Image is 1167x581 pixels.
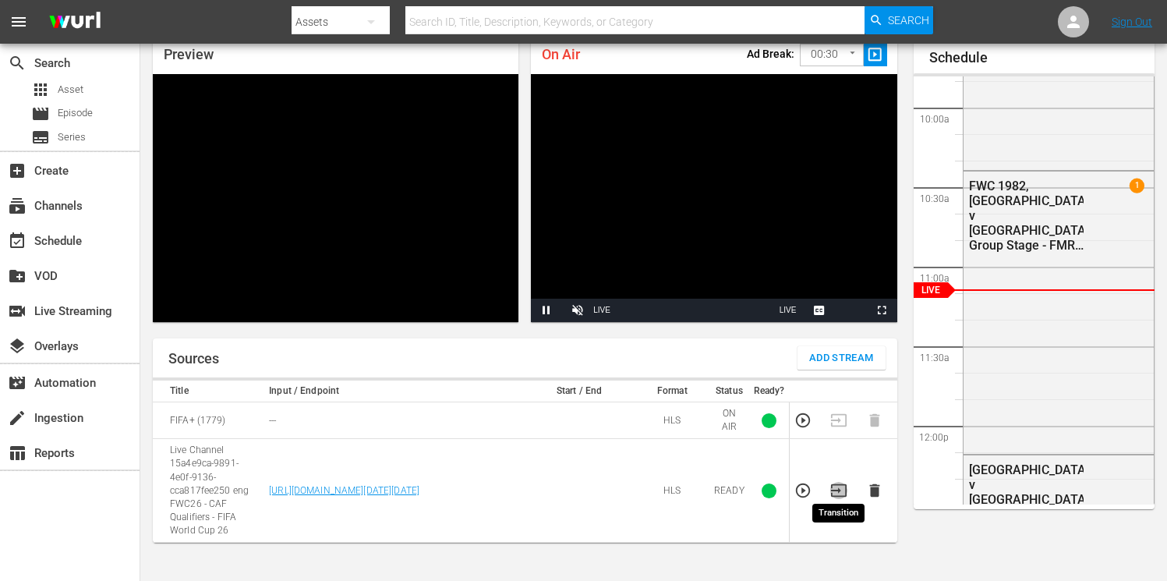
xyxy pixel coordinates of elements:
[1130,178,1144,193] span: 1
[969,462,1084,537] div: [GEOGRAPHIC_DATA] v [GEOGRAPHIC_DATA] DR | FIFA World Cup 26™ CAF Qualifiers (IT)
[709,402,749,439] td: ON AIR
[809,349,874,367] span: Add Stream
[153,402,264,439] td: FIFA+ (1779)
[797,346,886,370] button: Add Stream
[58,105,93,121] span: Episode
[8,444,27,462] span: Reports
[164,46,214,62] span: Preview
[8,161,27,180] span: Create
[9,12,28,31] span: menu
[523,381,635,402] th: Start / End
[8,337,27,356] span: Overlays
[8,267,27,285] span: VOD
[31,128,50,147] span: Series
[865,6,933,34] button: Search
[264,402,523,439] td: ---
[58,129,86,145] span: Series
[800,40,864,69] div: 00:30
[31,80,50,99] span: Asset
[269,485,419,496] a: [URL][DOMAIN_NAME][DATE][DATE]
[709,381,749,402] th: Status
[747,48,794,60] p: Ad Break:
[635,402,709,439] td: HLS
[888,6,929,34] span: Search
[635,381,709,402] th: Format
[264,381,523,402] th: Input / Endpoint
[1112,16,1152,28] a: Sign Out
[969,179,1084,253] div: FWC 1982, [GEOGRAPHIC_DATA] v [GEOGRAPHIC_DATA], Group Stage - FMR (IT)
[37,4,112,41] img: ans4CAIJ8jUAAAAAAAAAAAAAAAAAAAAAAAAgQb4GAAAAAAAAAAAAAAAAAAAAAAAAJMjXAAAAAAAAAAAAAAAAAAAAAAAAgAT5G...
[8,197,27,215] span: Channels
[531,299,562,322] button: Pause
[635,439,709,543] td: HLS
[593,299,610,322] div: LIVE
[531,74,896,322] div: Video Player
[709,439,749,543] td: READY
[562,299,593,322] button: Unmute
[8,54,27,73] span: Search
[153,381,264,402] th: Title
[153,74,518,322] div: Video Player
[153,439,264,543] td: Live Channel 15a4e9ca-9891-4e0f-9136-cca817fee250 eng FWC26 - CAF Qualifiers - FIFA World Cup 26
[31,105,50,123] span: Episode
[780,306,797,314] span: LIVE
[168,351,219,367] h1: Sources
[8,409,27,427] span: Ingestion
[866,46,884,64] span: slideshow_sharp
[749,381,790,402] th: Ready?
[773,299,804,322] button: Seek to live, currently playing live
[866,299,897,322] button: Fullscreen
[8,374,27,392] span: Automation
[804,299,835,322] button: Captions
[794,482,812,499] button: Preview Stream
[929,50,1155,66] h1: Schedule
[8,232,27,250] span: Schedule
[8,302,27,321] span: Live Streaming
[835,299,866,322] button: Picture-in-Picture
[58,82,83,97] span: Asset
[542,46,580,62] span: On Air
